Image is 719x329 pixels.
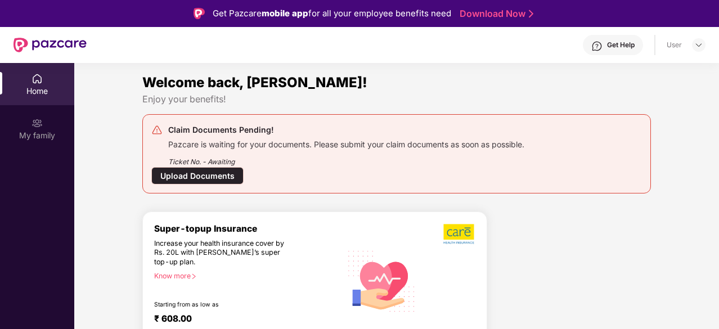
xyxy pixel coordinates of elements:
[529,8,533,20] img: Stroke
[151,124,163,136] img: svg+xml;base64,PHN2ZyB4bWxucz0iaHR0cDovL3d3dy53My5vcmcvMjAwMC9zdmciIHdpZHRoPSIyNCIgaGVpZ2h0PSIyNC...
[142,93,651,105] div: Enjoy your benefits!
[32,118,43,129] img: svg+xml;base64,PHN2ZyB3aWR0aD0iMjAiIGhlaWdodD0iMjAiIHZpZXdCb3g9IjAgMCAyMCAyMCIgZmlsbD0ibm9uZSIgeG...
[14,38,87,52] img: New Pazcare Logo
[607,40,635,49] div: Get Help
[341,240,422,321] img: svg+xml;base64,PHN2ZyB4bWxucz0iaHR0cDovL3d3dy53My5vcmcvMjAwMC9zdmciIHhtbG5zOnhsaW5rPSJodHRwOi8vd3...
[460,8,530,20] a: Download Now
[694,40,703,49] img: svg+xml;base64,PHN2ZyBpZD0iRHJvcGRvd24tMzJ4MzIiIHhtbG5zPSJodHRwOi8vd3d3LnczLm9yZy8yMDAwL3N2ZyIgd2...
[443,223,475,245] img: b5dec4f62d2307b9de63beb79f102df3.png
[154,223,341,234] div: Super-topup Insurance
[262,8,308,19] strong: mobile app
[151,167,244,184] div: Upload Documents
[154,239,293,267] div: Increase your health insurance cover by Rs. 20L with [PERSON_NAME]’s super top-up plan.
[168,150,524,167] div: Ticket No. - Awaiting
[191,273,197,280] span: right
[154,313,330,327] div: ₹ 608.00
[667,40,682,49] div: User
[168,137,524,150] div: Pazcare is waiting for your documents. Please submit your claim documents as soon as possible.
[142,74,367,91] span: Welcome back, [PERSON_NAME]!
[154,272,335,280] div: Know more
[591,40,603,52] img: svg+xml;base64,PHN2ZyBpZD0iSGVscC0zMngzMiIgeG1sbnM9Imh0dHA6Ly93d3cudzMub3JnLzIwMDAvc3ZnIiB3aWR0aD...
[32,73,43,84] img: svg+xml;base64,PHN2ZyBpZD0iSG9tZSIgeG1sbnM9Imh0dHA6Ly93d3cudzMub3JnLzIwMDAvc3ZnIiB3aWR0aD0iMjAiIG...
[168,123,524,137] div: Claim Documents Pending!
[154,301,294,309] div: Starting from as low as
[213,7,451,20] div: Get Pazcare for all your employee benefits need
[194,8,205,19] img: Logo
